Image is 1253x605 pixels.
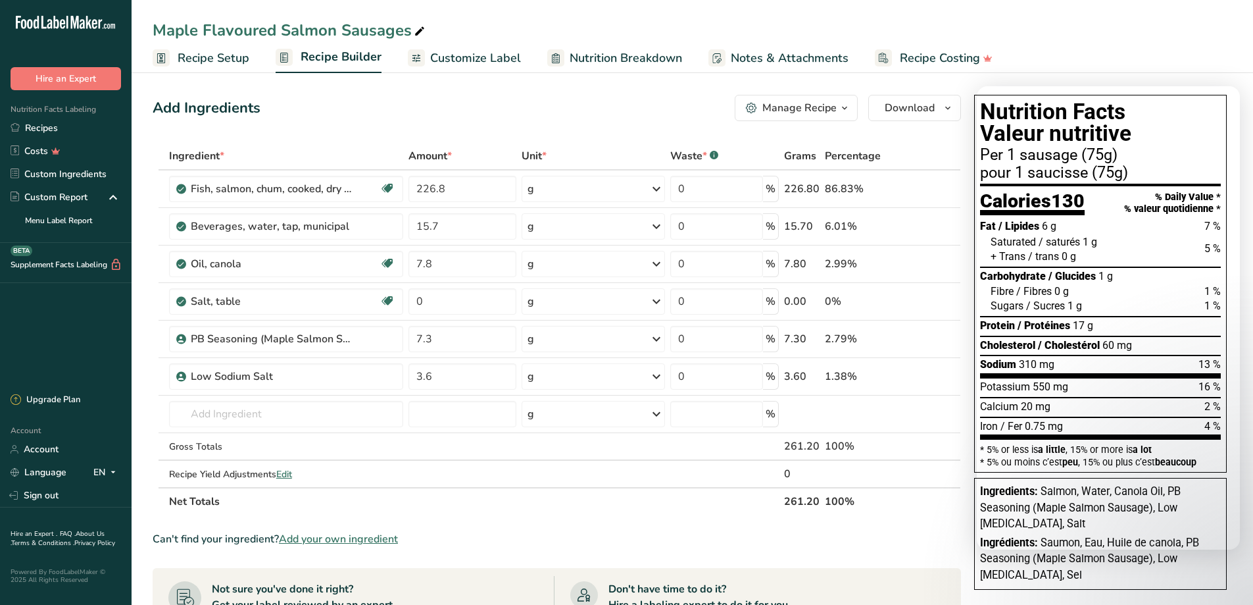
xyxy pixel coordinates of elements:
[528,294,534,309] div: g
[153,43,249,73] a: Recipe Setup
[169,467,403,481] div: Recipe Yield Adjustments
[166,487,782,515] th: Net Totals
[279,531,398,547] span: Add your own ingredient
[153,18,428,42] div: Maple Flavoured Salmon Sausages
[11,529,105,548] a: About Us .
[408,148,452,164] span: Amount
[735,95,858,121] button: Manage Recipe
[528,219,534,234] div: g
[11,394,80,407] div: Upgrade Plan
[301,48,381,66] span: Recipe Builder
[191,294,355,309] div: Salt, table
[276,468,292,481] span: Edit
[781,487,822,515] th: 261.20
[153,531,961,547] div: Can't find your ingredient?
[825,148,881,164] span: Percentage
[875,43,993,73] a: Recipe Costing
[825,181,898,197] div: 86.83%
[408,43,521,73] a: Customize Label
[570,49,682,67] span: Nutrition Breakdown
[784,219,820,234] div: 15.70
[762,100,837,116] div: Manage Recipe
[784,466,820,482] div: 0
[153,97,260,119] div: Add Ingredients
[11,246,32,256] div: BETA
[980,537,1199,581] span: Saumon, Eau, Huile de canola, PB Seasoning (Maple Salmon Sausage), Low [MEDICAL_DATA], Sel
[670,148,718,164] div: Waste
[528,181,534,197] div: g
[191,181,355,197] div: Fish, salmon, chum, cooked, dry heat
[191,256,355,272] div: Oil, canola
[977,86,1240,550] iframe: Intercom live chat
[825,294,898,309] div: 0%
[784,148,816,164] span: Grams
[191,369,355,384] div: Low Sodium Salt
[528,406,534,422] div: g
[547,43,682,73] a: Nutrition Breakdown
[528,256,534,272] div: g
[11,67,121,90] button: Hire an Expert
[11,190,87,204] div: Custom Report
[708,43,848,73] a: Notes & Attachments
[11,568,121,584] div: Powered By FoodLabelMaker © 2025 All Rights Reserved
[11,529,57,539] a: Hire an Expert .
[885,100,935,116] span: Download
[74,539,115,548] a: Privacy Policy
[169,440,403,454] div: Gross Totals
[784,256,820,272] div: 7.80
[825,256,898,272] div: 2.99%
[522,148,547,164] span: Unit
[93,465,121,481] div: EN
[528,369,534,384] div: g
[825,369,898,384] div: 1.38%
[430,49,521,67] span: Customize Label
[11,461,66,484] a: Language
[191,219,355,234] div: Beverages, water, tap, municipal
[784,438,820,454] div: 261.20
[825,331,898,347] div: 2.79%
[784,294,820,309] div: 0.00
[11,539,74,548] a: Terms & Conditions .
[825,438,898,454] div: 100%
[784,181,820,197] div: 226.80
[1208,560,1240,592] iframe: Intercom live chat
[825,219,898,234] div: 6.01%
[868,95,961,121] button: Download
[784,331,820,347] div: 7.30
[900,49,980,67] span: Recipe Costing
[178,49,249,67] span: Recipe Setup
[731,49,848,67] span: Notes & Attachments
[822,487,901,515] th: 100%
[784,369,820,384] div: 3.60
[169,148,224,164] span: Ingredient
[60,529,76,539] a: FAQ .
[169,401,403,427] input: Add Ingredient
[276,42,381,74] a: Recipe Builder
[528,331,534,347] div: g
[191,331,355,347] div: PB Seasoning (Maple Salmon Sausage)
